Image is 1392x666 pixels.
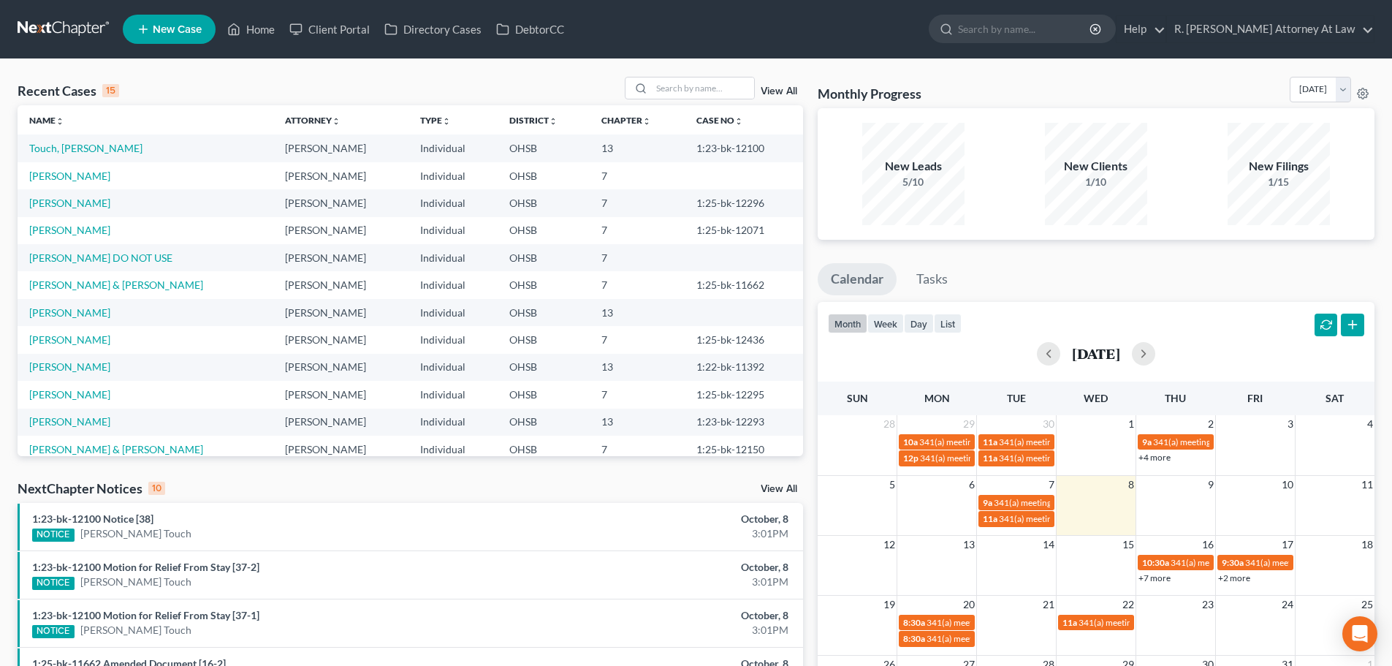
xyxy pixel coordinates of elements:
div: NOTICE [32,625,75,638]
i: unfold_more [549,117,558,126]
span: 28 [882,415,897,433]
h2: [DATE] [1072,346,1120,361]
td: [PERSON_NAME] [273,217,408,244]
span: Wed [1084,392,1108,404]
td: OHSB [498,326,590,353]
span: 341(a) meeting for [PERSON_NAME] [1079,617,1220,628]
td: Individual [408,381,498,408]
span: 9a [983,497,992,508]
td: [PERSON_NAME] [273,381,408,408]
a: View All [761,484,797,494]
span: 8:30a [903,617,925,628]
td: 7 [590,189,685,216]
input: Search by name... [958,15,1092,42]
button: month [828,314,867,333]
span: 11a [983,453,997,463]
a: [PERSON_NAME] Touch [80,575,191,589]
td: 13 [590,135,685,162]
div: 3:01PM [546,575,788,589]
a: Districtunfold_more [509,115,558,126]
a: Client Portal [282,16,377,42]
a: Tasks [903,263,961,295]
td: OHSB [498,271,590,298]
td: OHSB [498,299,590,326]
span: Tue [1007,392,1026,404]
span: 11a [983,436,997,447]
td: OHSB [498,189,590,216]
span: Thu [1165,392,1186,404]
a: DebtorCC [489,16,571,42]
td: 7 [590,162,685,189]
td: OHSB [498,244,590,271]
div: New Filings [1228,158,1330,175]
td: Individual [408,436,498,463]
td: 7 [590,217,685,244]
a: [PERSON_NAME] [29,306,110,319]
div: New Leads [862,158,965,175]
span: Mon [924,392,950,404]
a: [PERSON_NAME] Touch [80,526,191,541]
td: [PERSON_NAME] [273,436,408,463]
a: R. [PERSON_NAME] Attorney At Law [1167,16,1374,42]
a: +2 more [1218,572,1250,583]
span: 17 [1280,536,1295,553]
input: Search by name... [652,77,754,99]
td: 1:25-bk-11662 [685,271,803,298]
div: 10 [148,482,165,495]
span: 341(a) meeting for [PERSON_NAME] [999,453,1140,463]
i: unfold_more [442,117,451,126]
span: 16 [1201,536,1215,553]
span: 22 [1121,596,1136,613]
td: OHSB [498,217,590,244]
td: 1:22-bk-11392 [685,354,803,381]
span: Sat [1326,392,1344,404]
div: 1/10 [1045,175,1147,189]
a: [PERSON_NAME] [29,224,110,236]
td: 1:25-bk-12150 [685,436,803,463]
td: OHSB [498,162,590,189]
div: Open Intercom Messenger [1342,616,1377,651]
a: [PERSON_NAME] & [PERSON_NAME] [29,279,203,291]
span: 341(a) meeting for [PERSON_NAME] & [PERSON_NAME] [919,436,1138,447]
td: [PERSON_NAME] [273,299,408,326]
div: Recent Cases [18,82,119,99]
div: 1/15 [1228,175,1330,189]
td: [PERSON_NAME] [273,244,408,271]
div: NOTICE [32,529,75,542]
span: 5 [888,476,897,493]
td: OHSB [498,135,590,162]
span: 9a [1142,436,1152,447]
td: 1:23-bk-12100 [685,135,803,162]
td: [PERSON_NAME] [273,409,408,436]
span: Fri [1247,392,1263,404]
h3: Monthly Progress [818,85,921,102]
td: OHSB [498,436,590,463]
i: unfold_more [332,117,341,126]
a: View All [761,86,797,97]
span: 341(a) meeting for [PERSON_NAME] [920,453,1061,463]
span: 2 [1206,415,1215,433]
td: 7 [590,381,685,408]
td: 1:25-bk-12295 [685,381,803,408]
td: 1:25-bk-12071 [685,217,803,244]
a: [PERSON_NAME] [29,333,110,346]
button: day [904,314,934,333]
span: 341(a) meeting for [PERSON_NAME] & [PERSON_NAME] [927,633,1145,644]
span: 23 [1201,596,1215,613]
td: Individual [408,271,498,298]
span: Sun [847,392,868,404]
a: 1:23-bk-12100 Motion for Relief From Stay [37-1] [32,609,259,621]
span: 12p [903,453,919,463]
span: 25 [1360,596,1374,613]
span: 12 [882,536,897,553]
span: 30 [1041,415,1056,433]
span: 11a [1062,617,1077,628]
span: New Case [153,24,202,35]
span: 1 [1127,415,1136,433]
td: 7 [590,326,685,353]
span: 19 [882,596,897,613]
i: unfold_more [734,117,743,126]
div: NextChapter Notices [18,480,165,497]
a: Nameunfold_more [29,115,64,126]
td: Individual [408,217,498,244]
